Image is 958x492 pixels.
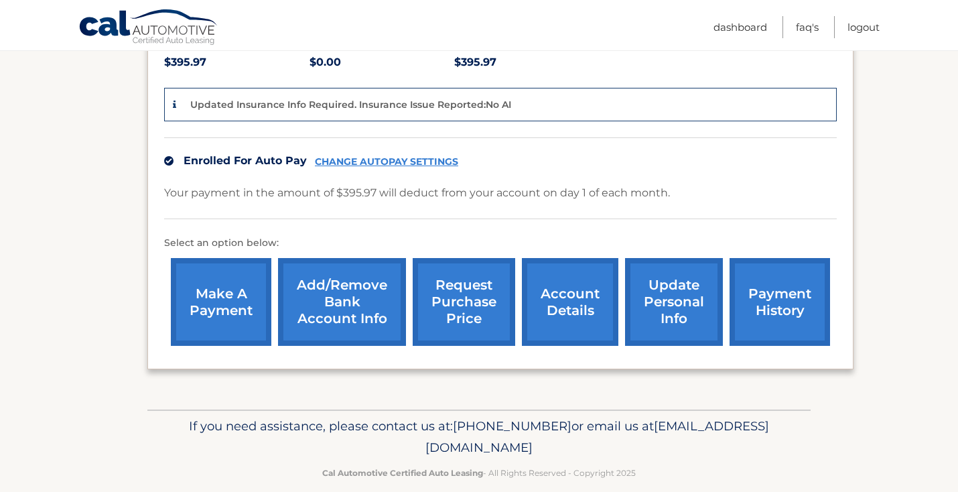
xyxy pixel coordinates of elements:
p: $0.00 [310,53,455,72]
p: If you need assistance, please contact us at: or email us at [156,416,802,458]
a: Logout [847,16,880,38]
p: Updated Insurance Info Required. Insurance Issue Reported:No AI [190,99,511,111]
p: Your payment in the amount of $395.97 will deduct from your account on day 1 of each month. [164,184,670,202]
a: payment history [730,258,830,346]
p: $395.97 [164,53,310,72]
a: update personal info [625,258,723,346]
p: Select an option below: [164,235,837,251]
span: [EMAIL_ADDRESS][DOMAIN_NAME] [425,418,769,455]
a: FAQ's [796,16,819,38]
span: [PHONE_NUMBER] [453,418,571,434]
a: account details [522,258,618,346]
a: request purchase price [413,258,515,346]
strong: Cal Automotive Certified Auto Leasing [322,468,483,478]
a: Dashboard [713,16,767,38]
a: CHANGE AUTOPAY SETTINGS [315,156,458,168]
a: Add/Remove bank account info [278,258,406,346]
img: check.svg [164,156,174,166]
span: Enrolled For Auto Pay [184,154,307,167]
a: Cal Automotive [78,9,219,48]
a: make a payment [171,258,271,346]
p: - All Rights Reserved - Copyright 2025 [156,466,802,480]
p: $395.97 [454,53,600,72]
